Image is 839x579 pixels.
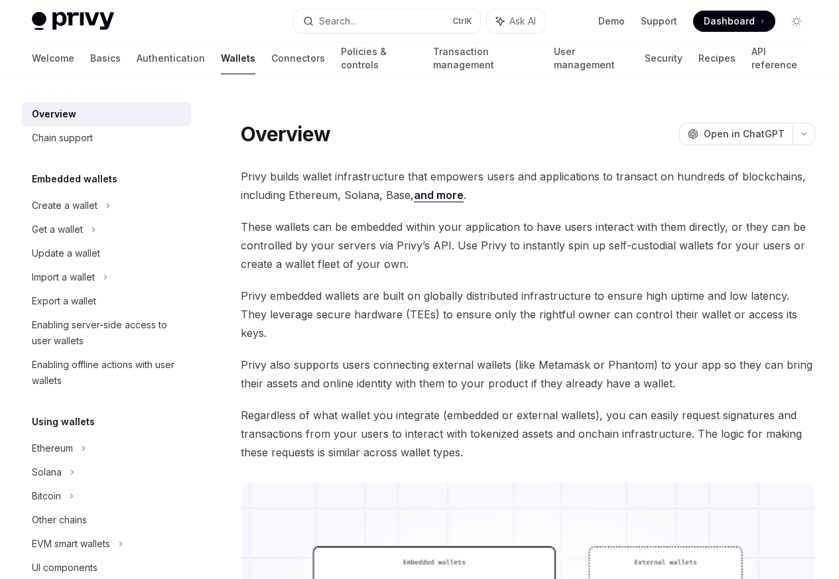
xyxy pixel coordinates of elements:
a: User management [554,42,629,74]
a: Enabling server-side access to user wallets [21,313,191,353]
a: Export a wallet [21,289,191,313]
a: Recipes [698,42,736,74]
div: Update a wallet [32,245,100,261]
span: Privy embedded wallets are built on globally distributed infrastructure to ensure high uptime and... [241,287,815,342]
span: Regardless of what wallet you integrate (embedded or external wallets), you can easily request si... [241,406,815,462]
h1: Overview [241,122,330,146]
a: and more [414,188,464,202]
a: Authentication [137,42,205,74]
a: Demo [598,15,625,28]
a: API reference [751,42,807,74]
button: Toggle dark mode [786,11,807,32]
div: Solana [32,464,62,480]
button: Ask AI [487,9,545,33]
a: Basics [90,42,121,74]
div: Bitcoin [32,488,61,504]
div: Enabling server-side access to user wallets [32,317,183,349]
h5: Embedded wallets [32,171,117,187]
a: Other chains [21,508,191,532]
span: Privy builds wallet infrastructure that empowers users and applications to transact on hundreds o... [241,167,815,204]
a: Connectors [271,42,325,74]
a: Transaction management [433,42,539,74]
a: Overview [21,102,191,126]
div: Search... [319,13,356,29]
img: light logo [32,12,114,31]
span: These wallets can be embedded within your application to have users interact with them directly, ... [241,218,815,273]
button: Open in ChatGPT [679,123,793,145]
div: UI components [32,560,97,576]
div: EVM smart wallets [32,536,110,552]
div: Chain support [32,130,93,146]
span: Ask AI [509,15,536,28]
button: Search...CtrlK [294,9,480,33]
a: Policies & controls [341,42,417,74]
a: Welcome [32,42,74,74]
div: Export a wallet [32,293,96,309]
a: Dashboard [693,11,775,32]
div: Ethereum [32,440,73,456]
div: Enabling offline actions with user wallets [32,357,183,389]
a: Wallets [221,42,255,74]
h5: Using wallets [32,414,95,430]
div: Other chains [32,512,87,528]
span: Privy also supports users connecting external wallets (like Metamask or Phantom) to your app so t... [241,355,815,393]
a: Support [641,15,677,28]
a: Enabling offline actions with user wallets [21,353,191,393]
div: Create a wallet [32,198,97,214]
a: Security [645,42,682,74]
span: Ctrl K [452,16,472,27]
a: Chain support [21,126,191,150]
div: Overview [32,106,76,122]
span: Dashboard [704,15,755,28]
div: Get a wallet [32,222,83,237]
a: Update a wallet [21,241,191,265]
span: Open in ChatGPT [704,127,785,141]
div: Import a wallet [32,269,95,285]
